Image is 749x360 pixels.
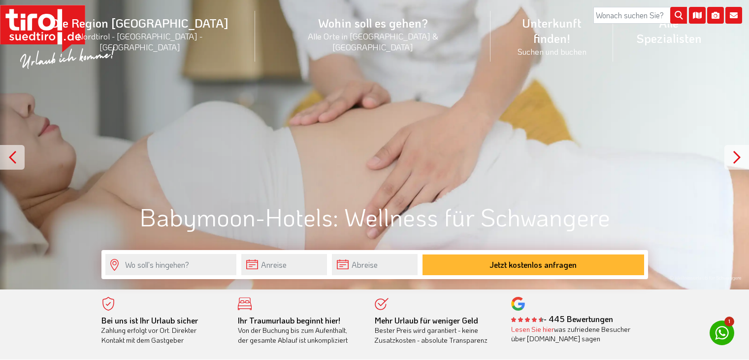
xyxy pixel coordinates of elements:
small: Alle Orte in [GEOGRAPHIC_DATA] & [GEOGRAPHIC_DATA] [267,31,479,52]
b: Ihr Traumurlaub beginnt hier! [238,315,340,325]
a: Die Region [GEOGRAPHIC_DATA]Nordtirol - [GEOGRAPHIC_DATA] - [GEOGRAPHIC_DATA] [25,4,255,63]
i: Karte öffnen [689,7,706,24]
b: Bei uns ist Ihr Urlaub sicher [101,315,198,325]
small: Suchen und buchen [502,46,601,57]
div: Von der Buchung bis zum Aufenthalt, der gesamte Ablauf ist unkompliziert [238,316,360,345]
i: Kontakt [725,7,742,24]
b: Mehr Urlaub für weniger Geld [375,315,478,325]
div: was zufriedene Besucher über [DOMAIN_NAME] sagen [511,324,633,344]
small: Nordtirol - [GEOGRAPHIC_DATA] - [GEOGRAPHIC_DATA] [36,31,243,52]
a: Lesen Sie hier [511,324,554,334]
div: Bester Preis wird garantiert - keine Zusatzkosten - absolute Transparenz [375,316,497,345]
a: Alle Spezialisten [613,4,724,57]
a: 1 [710,321,734,345]
button: Jetzt kostenlos anfragen [423,254,644,275]
b: - 445 Bewertungen [511,314,613,324]
a: Unterkunft finden!Suchen und buchen [490,4,613,68]
input: Anreise [241,254,327,275]
input: Abreise [332,254,418,275]
h1: Babymoon-Hotels: Wellness für Schwangere [101,203,648,230]
span: 1 [724,317,734,326]
i: Fotogalerie [707,7,724,24]
div: Zahlung erfolgt vor Ort. Direkter Kontakt mit dem Gastgeber [101,316,224,345]
input: Wo soll's hingehen? [105,254,236,275]
input: Wonach suchen Sie? [593,7,687,24]
a: Wohin soll es gehen?Alle Orte in [GEOGRAPHIC_DATA] & [GEOGRAPHIC_DATA] [255,4,491,63]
